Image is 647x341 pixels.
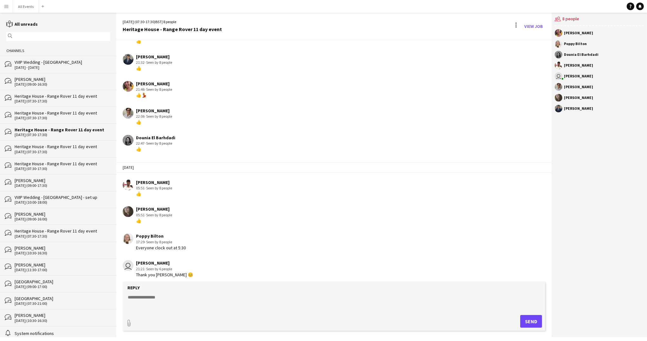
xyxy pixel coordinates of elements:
div: 👍💃 [136,92,172,98]
div: [DATE] [116,162,551,173]
div: [DATE] (07:30-17:30) | 8 people [123,19,222,25]
div: 👍 [136,65,172,71]
div: System notifications [15,331,110,336]
div: 21:46 [136,87,172,92]
div: [DATE] (11:30-17:00) [15,268,110,272]
div: [DATE] (10:30-16:30) [15,318,110,323]
span: · Seen by 8 people [145,239,172,244]
div: [PERSON_NAME] [564,85,593,89]
div: [DATE] (07:30-17:30) [15,167,110,171]
div: 05:51 [136,185,172,191]
div: 17:29 [136,239,186,245]
div: 21:21 [136,266,193,272]
div: [DATE] (07:30-17:30) [15,133,110,137]
div: Thank you [PERSON_NAME] 😊 [136,272,193,278]
div: [GEOGRAPHIC_DATA] [15,296,110,301]
div: [PERSON_NAME] [15,262,110,268]
div: [PERSON_NAME] [564,96,593,100]
div: Heritage House - Range Rover 11 day event [15,161,110,167]
div: [GEOGRAPHIC_DATA] [15,279,110,285]
div: [PERSON_NAME] [136,206,172,212]
div: Heritage House - Range Rover 11 day event [15,144,110,149]
div: Dounia El Barhdadi [136,135,175,141]
a: All unreads [6,21,38,27]
div: 👍 [136,119,172,125]
div: 05:51 [136,212,172,218]
div: Poppy Bilton [564,42,587,46]
div: Heritage House - Range Rover 11 day event [15,110,110,116]
div: 👍 [136,191,172,197]
div: [DATE] (09:00-17:30) [15,183,110,188]
a: View Job [522,21,545,31]
div: [DATE] - [DATE] [15,65,110,70]
span: · Seen by 6 people [145,266,172,271]
div: 21:32 [136,60,172,65]
label: Reply [127,285,140,291]
div: [DATE] (07:30-17:30) [15,116,110,120]
div: [PERSON_NAME] [136,108,172,114]
span: · Seen by 8 people [145,114,172,119]
div: [PERSON_NAME] [15,312,110,318]
span: · Seen by 8 people [145,213,172,217]
div: 👍 [136,218,172,224]
div: [DATE] (09:00-16:00) [15,217,110,221]
span: BST [155,19,162,24]
div: [DATE] (09:00-16:30) [15,82,110,87]
div: [PERSON_NAME] [564,63,593,67]
div: 22:06 [136,114,172,119]
button: Send [520,315,542,328]
div: Poppy Bilton [136,233,186,239]
div: 8 people [555,13,644,26]
span: · Seen by 8 people [145,60,172,65]
div: Dounia El Barhdadi [564,53,598,56]
span: · Seen by 8 people [145,141,172,146]
div: [PERSON_NAME] [136,54,172,60]
div: 👍 [136,38,172,44]
div: Heritage House - Range Rover 11 day event [123,26,222,32]
div: [PERSON_NAME] [564,107,593,110]
div: 22:47 [136,141,175,146]
div: [PERSON_NAME] [15,178,110,183]
div: Heritage House - Range Rover 11 day event [15,93,110,99]
div: Heritage House - Range Rover 11 day event [15,127,110,133]
div: [PERSON_NAME] [136,180,172,185]
div: [PERSON_NAME] [136,81,172,87]
div: [PERSON_NAME] [564,74,593,78]
div: [PERSON_NAME] [15,245,110,251]
div: Heritage House - Range Rover 11 day event [15,228,110,234]
div: VVIP Wedding - [GEOGRAPHIC_DATA] [15,59,110,65]
div: 👍 [136,146,175,152]
div: [PERSON_NAME] [15,76,110,82]
div: [DATE] (10:30-16:30) [15,251,110,255]
div: [DATE] (07:30-17:30) [15,234,110,239]
div: [DATE] (07:30-17:30) [15,150,110,154]
div: [PERSON_NAME] [15,211,110,217]
div: [PERSON_NAME] [136,260,193,266]
div: [PERSON_NAME] [564,31,593,35]
div: VVIP Wedding - [GEOGRAPHIC_DATA] - set up [15,194,110,200]
div: [DATE] (07:30-21:00) [15,301,110,306]
div: Everyone clock out at 5:30 [136,245,186,251]
span: · Seen by 8 people [145,186,172,190]
span: · Seen by 8 people [145,87,172,92]
div: [DATE] (10:00-18:00) [15,200,110,205]
button: All Events [13,0,39,13]
div: [DATE] (09:00-17:00) [15,285,110,289]
div: [DATE] (07:30-17:30) [15,99,110,103]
